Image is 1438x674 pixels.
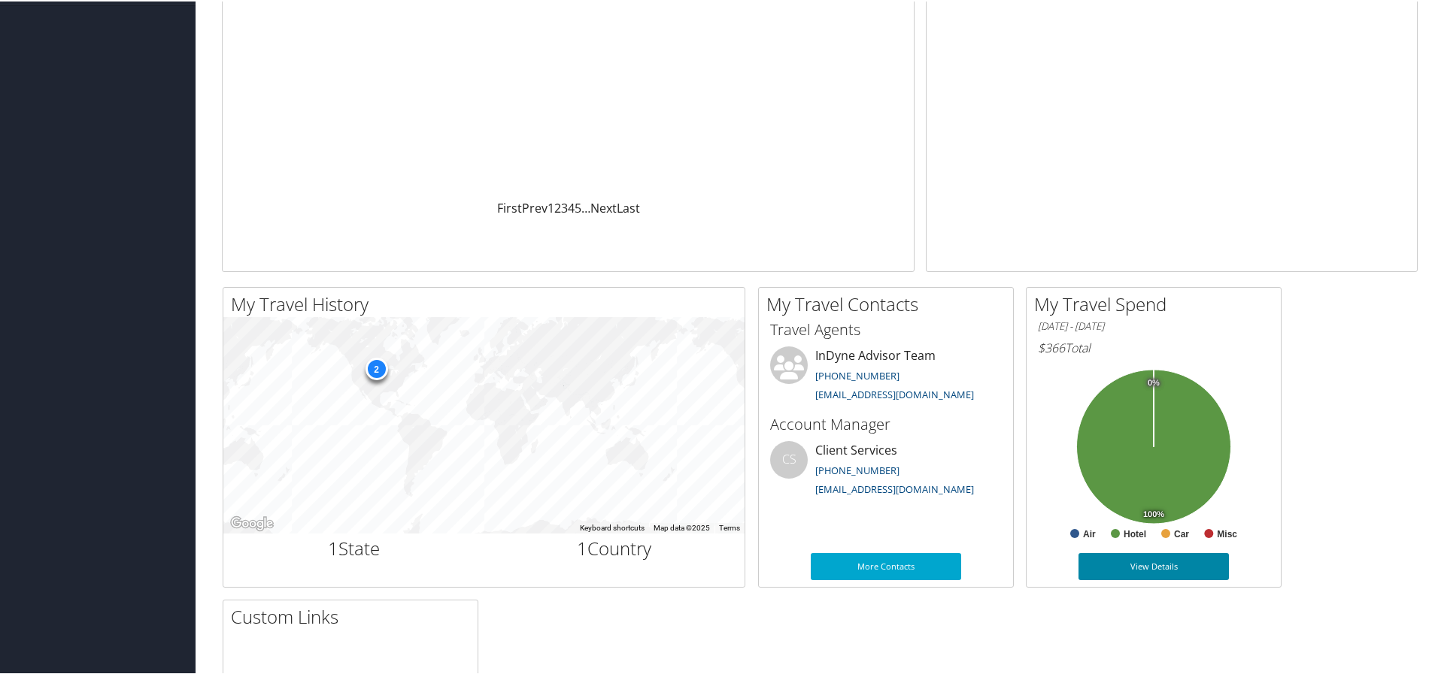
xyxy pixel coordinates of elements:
text: Air [1083,527,1096,538]
span: 1 [328,534,338,559]
a: More Contacts [811,552,961,579]
span: … [581,198,590,215]
a: 4 [568,198,575,215]
tspan: 100% [1143,509,1164,518]
h3: Travel Agents [770,318,1002,339]
div: 2 [365,355,387,378]
span: Map data ©2025 [654,522,710,530]
a: 1 [548,198,554,215]
h2: State [235,534,473,560]
li: Client Services [763,440,1009,501]
text: Hotel [1124,527,1146,538]
span: $366 [1038,338,1065,355]
button: Keyboard shortcuts [580,521,645,532]
h3: Account Manager [770,413,1002,434]
a: 3 [561,198,568,215]
a: Open this area in Google Maps (opens a new window) [227,512,277,532]
a: 5 [575,198,581,215]
h6: [DATE] - [DATE] [1038,318,1270,332]
li: InDyne Advisor Team [763,345,1009,407]
img: Google [227,512,277,532]
a: Terms (opens in new tab) [719,522,740,530]
a: Last [617,198,640,215]
span: 1 [577,534,587,559]
h6: Total [1038,338,1270,355]
a: [EMAIL_ADDRESS][DOMAIN_NAME] [815,386,974,400]
div: CS [770,440,808,477]
h2: My Travel History [231,290,745,316]
a: [PHONE_NUMBER] [815,367,900,381]
h2: My Travel Spend [1034,290,1281,316]
a: [EMAIL_ADDRESS][DOMAIN_NAME] [815,481,974,494]
h2: Country [496,534,734,560]
a: [PHONE_NUMBER] [815,462,900,476]
tspan: 0% [1148,377,1160,386]
a: View Details [1078,552,1229,579]
a: 2 [554,198,561,215]
h2: My Travel Contacts [766,290,1013,316]
a: Next [590,198,617,215]
text: Misc [1217,527,1237,538]
text: Car [1174,527,1189,538]
a: Prev [522,198,548,215]
h2: Custom Links [231,603,478,628]
a: First [497,198,522,215]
